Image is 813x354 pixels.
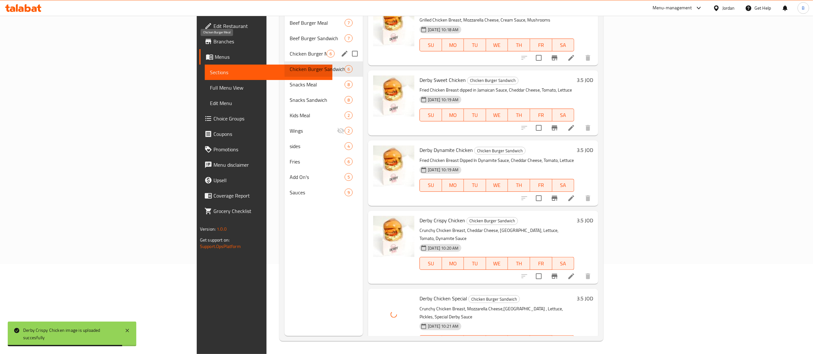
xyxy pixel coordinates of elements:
div: Kids Meal2 [285,108,363,123]
a: Sections [205,65,332,80]
button: TH [508,39,530,51]
span: FR [533,259,550,268]
div: items [345,34,353,42]
span: Wings [290,127,337,135]
button: Branch-specific-item [547,50,562,66]
span: Select to update [532,51,546,65]
span: B [802,4,805,12]
img: Derby Dynamite Chicken [373,146,414,187]
span: FR [533,181,550,190]
span: SU [422,111,439,120]
span: TH [510,181,528,190]
button: SU [420,179,442,192]
span: Snacks Sandwich [290,96,345,104]
a: Edit menu item [567,272,575,280]
h6: 3.5 JOD [577,75,593,84]
button: SU [420,257,442,270]
div: Snacks Meal8 [285,77,363,92]
button: WE [486,109,508,121]
div: Chicken Burger Sandwich6 [285,61,363,77]
span: 6 [345,66,352,72]
div: items [345,96,353,104]
span: Select to update [532,121,546,135]
h6: 3.5 JOD [577,294,593,303]
div: sides [290,142,345,150]
p: Crunchy Chicken Breast, Cheddar Cheese, [GEOGRAPHIC_DATA], Lettuce, Tomato, Dynamite Sauce [420,226,574,243]
span: TH [510,40,528,50]
span: TU [466,111,483,120]
button: SU [420,39,442,51]
button: edit [340,49,349,58]
div: Fries6 [285,154,363,169]
span: SA [555,111,572,120]
button: FR [530,179,552,192]
img: Derby Sweet Chicken [373,75,414,117]
button: TU [464,179,486,192]
span: MO [445,259,462,268]
span: TU [466,181,483,190]
span: Add On's [290,173,345,181]
span: Beef Burger Meal [290,19,345,27]
span: Coupons [213,130,327,138]
button: TU [464,257,486,270]
span: Sections [210,68,327,76]
span: SA [555,259,572,268]
span: Fries [290,158,345,165]
span: Full Menu View [210,84,327,92]
a: Coverage Report [199,188,332,203]
span: FR [533,40,550,50]
span: Edit Restaurant [213,22,327,30]
span: 2 [345,112,352,119]
p: Fried Chicken Breast Dipped In Dynamite Sauce, Cheddar Cheese, Tomato, Lettuce [420,156,574,164]
nav: Menu sections [285,13,363,203]
span: Version: [200,225,216,233]
button: MO [442,179,464,192]
span: Upsell [213,176,327,184]
button: MO [442,257,464,270]
a: Support.OpsPlatform [200,242,241,251]
span: WE [489,181,506,190]
span: [DATE] 10:18 AM [425,27,461,33]
div: Add On's5 [285,169,363,185]
span: MO [445,40,462,50]
span: Derby Chicken Special [420,294,467,303]
a: Choice Groups [199,111,332,126]
span: Grocery Checklist [213,207,327,215]
h6: 3.5 JOD [577,146,593,155]
span: TH [510,259,528,268]
span: TU [466,259,483,268]
div: items [345,19,353,27]
a: Edit menu item [567,54,575,62]
span: 6 [327,51,334,57]
div: Menu-management [653,4,692,12]
div: items [345,142,353,150]
p: Crunchy Chicken Breast, Mozzarella Cheese,[GEOGRAPHIC_DATA] , Lettuce, Pickles, Special Derby Sauce [420,305,574,321]
span: Kids Meal [290,111,345,119]
button: WE [486,257,508,270]
div: Derby Crispy Chicken image is uploaded succesfully [23,327,118,341]
span: 7 [345,35,352,41]
span: 7 [345,20,352,26]
span: Sauces [290,189,345,196]
button: delete [580,269,596,284]
div: sides4 [285,138,363,154]
a: Edit Menu [205,95,332,111]
span: Chicken Burger Sandwich [467,217,518,225]
span: 8 [345,97,352,103]
p: Fried Chicken Breast dipped in Jamaican Sauce, Cheddar Cheese, Tomato, Lettuce [420,86,574,94]
button: FR [530,257,552,270]
a: Edit menu item [567,124,575,132]
button: Branch-specific-item [547,120,562,136]
span: MO [445,181,462,190]
a: Edit menu item [567,194,575,202]
div: Chicken Burger Sandwich [468,295,520,303]
span: [DATE] 10:20 AM [425,245,461,251]
button: delete [580,190,596,206]
span: 2 [345,128,352,134]
span: Select to update [532,270,546,283]
span: TH [510,111,528,120]
svg: Inactive section [337,127,345,135]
